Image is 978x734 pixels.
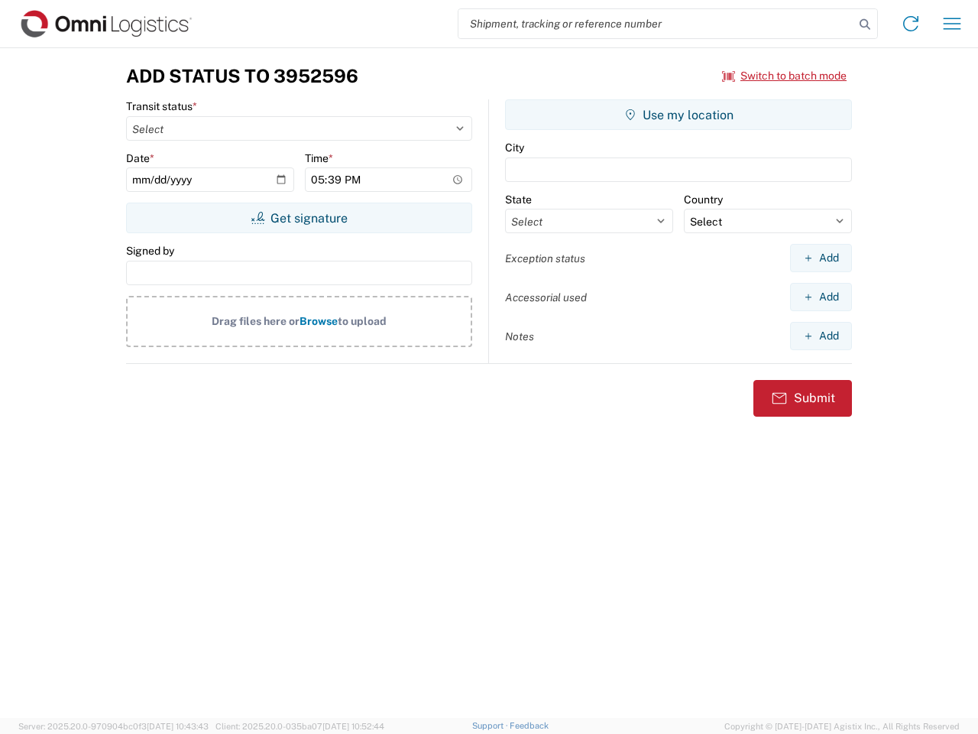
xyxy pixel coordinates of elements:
[126,151,154,165] label: Date
[505,99,852,130] button: Use my location
[338,315,387,327] span: to upload
[147,722,209,731] span: [DATE] 10:43:43
[510,721,549,730] a: Feedback
[790,322,852,350] button: Add
[215,722,384,731] span: Client: 2025.20.0-035ba07
[684,193,723,206] label: Country
[18,722,209,731] span: Server: 2025.20.0-970904bc0f3
[505,193,532,206] label: State
[300,315,338,327] span: Browse
[505,141,524,154] label: City
[212,315,300,327] span: Drag files here or
[305,151,333,165] label: Time
[126,65,358,87] h3: Add Status to 3952596
[753,380,852,417] button: Submit
[126,244,174,258] label: Signed by
[505,252,585,265] label: Exception status
[126,99,197,113] label: Transit status
[790,283,852,311] button: Add
[458,9,854,38] input: Shipment, tracking or reference number
[724,719,960,733] span: Copyright © [DATE]-[DATE] Agistix Inc., All Rights Reserved
[722,63,847,89] button: Switch to batch mode
[790,244,852,272] button: Add
[126,203,472,233] button: Get signature
[505,330,534,343] label: Notes
[472,721,510,730] a: Support
[322,722,384,731] span: [DATE] 10:52:44
[505,291,587,304] label: Accessorial used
